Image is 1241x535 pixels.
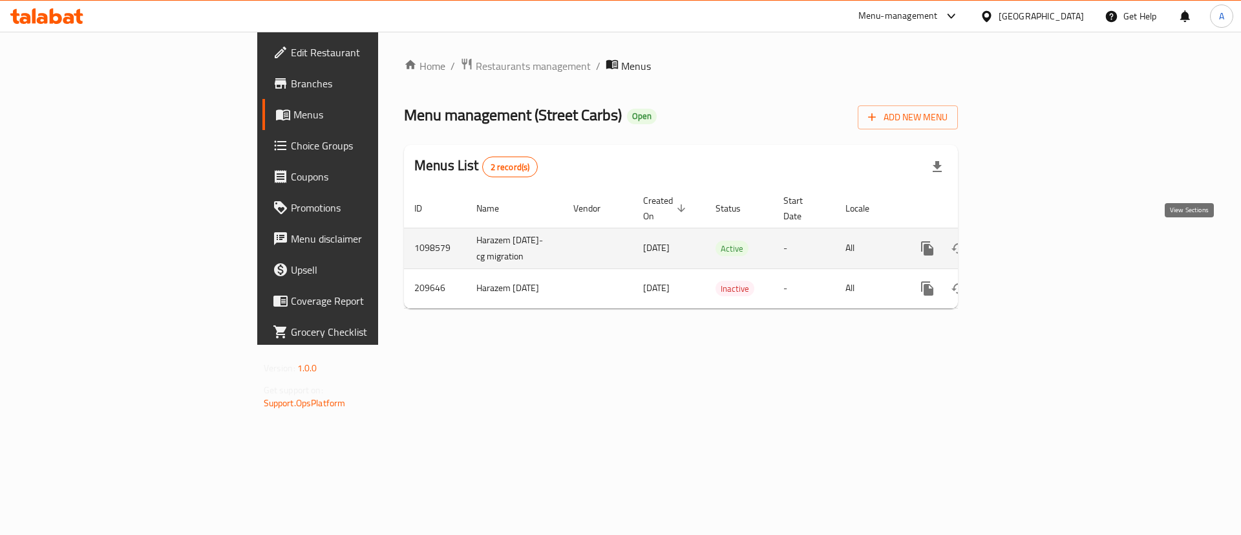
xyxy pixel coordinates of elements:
span: Add New Menu [868,109,948,126]
span: Branches [291,76,454,91]
td: - [773,268,835,308]
span: Open [627,111,657,122]
div: Total records count [482,157,538,177]
span: Grocery Checklist [291,324,454,340]
span: Coupons [291,169,454,184]
div: [GEOGRAPHIC_DATA] [999,9,1084,23]
span: [DATE] [643,239,670,256]
div: Open [627,109,657,124]
span: Menus [293,107,454,122]
span: Vendor [573,201,617,216]
a: Restaurants management [460,58,591,74]
td: Harazem [DATE] [466,268,563,308]
td: Harazem [DATE]-cg migration [466,228,563,268]
span: Version: [264,360,295,377]
a: Menus [262,99,465,130]
span: Get support on: [264,382,323,399]
span: Name [476,201,516,216]
span: [DATE] [643,279,670,296]
div: Active [716,241,748,256]
button: Change Status [943,273,974,304]
button: Add New Menu [858,105,958,129]
span: Menu management ( Street Carbs ) [404,100,622,129]
span: Edit Restaurant [291,45,454,60]
span: Menus [621,58,651,74]
th: Actions [902,189,1046,228]
td: - [773,228,835,268]
td: All [835,228,902,268]
a: Upsell [262,254,465,285]
nav: breadcrumb [404,58,958,74]
span: Active [716,241,748,256]
a: Branches [262,68,465,99]
a: Promotions [262,192,465,223]
span: ID [414,201,439,216]
span: Locale [845,201,886,216]
span: Inactive [716,281,754,296]
span: Created On [643,193,690,224]
a: Coupons [262,161,465,192]
span: 1.0.0 [297,360,317,377]
span: Coverage Report [291,293,454,309]
a: Choice Groups [262,130,465,161]
span: A [1219,9,1224,23]
a: Grocery Checklist [262,316,465,347]
button: more [912,233,943,264]
span: Status [716,201,758,216]
button: Change Status [943,233,974,264]
span: Start Date [783,193,820,224]
span: Upsell [291,262,454,278]
span: Choice Groups [291,138,454,153]
span: Menu disclaimer [291,231,454,246]
span: Promotions [291,200,454,215]
h2: Menus List [414,156,538,177]
div: Export file [922,151,953,182]
li: / [596,58,600,74]
button: more [912,273,943,304]
a: Coverage Report [262,285,465,316]
a: Edit Restaurant [262,37,465,68]
table: enhanced table [404,189,1046,309]
span: 2 record(s) [483,161,538,173]
span: Restaurants management [476,58,591,74]
a: Support.OpsPlatform [264,395,346,411]
div: Menu-management [858,8,938,24]
td: All [835,268,902,308]
a: Menu disclaimer [262,223,465,254]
